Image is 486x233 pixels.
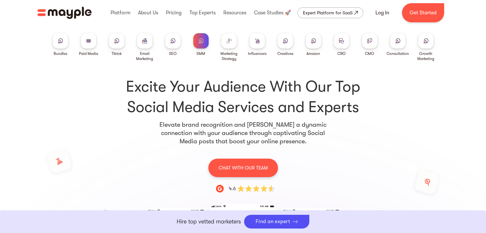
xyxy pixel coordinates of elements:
[219,164,268,172] p: CHAT WITH OUR TEAM
[169,51,177,56] div: SEO
[188,3,217,23] div: Top Experts
[109,3,132,23] div: Platform
[248,33,266,56] a: Influencers
[193,33,209,56] a: SMM
[337,51,346,56] div: CRO
[159,121,328,146] p: Elevate brand recognition and [PERSON_NAME] a dynamic connection with your audience through capti...
[368,5,397,20] a: Log In
[414,51,437,61] div: Growth Marketing
[133,51,156,61] div: Email Marketing
[277,51,293,56] div: Creatives
[133,33,156,61] a: Email Marketing
[165,33,181,56] a: SEO
[79,51,98,56] div: Paid Media
[177,217,241,226] p: Hire top vetted marketers
[136,3,160,23] div: About Us
[362,33,377,56] a: CMO
[248,51,266,56] div: Influencers
[164,3,183,23] div: Pricing
[387,51,409,56] div: Consultation
[365,51,374,56] div: CMO
[414,33,437,61] a: Growth Marketing
[222,3,248,23] div: Resources
[256,219,290,225] div: Find an expert
[37,7,92,19] img: Mayple logo
[229,185,236,192] div: 4.6
[112,51,122,56] div: Tiktok
[402,3,444,22] a: Get Started
[303,9,353,17] div: Expert Platform for SaaS
[197,51,205,56] div: SMM
[334,33,349,56] a: CRO
[218,51,241,61] div: Marketing Strategy
[306,51,320,56] div: Amazon
[79,33,98,56] a: Paid Media
[53,33,68,56] a: Bundles
[277,33,293,56] a: Creatives
[297,7,363,18] a: Expert Platform for SaaS
[37,7,92,19] a: home
[49,77,437,117] h1: Excite Your Audience With Our Top Social Media Services and Experts
[54,51,67,56] div: Bundles
[218,33,241,61] a: Marketing Strategy
[306,33,321,56] a: Amazon
[387,33,409,56] a: Consultation
[109,33,124,56] a: Tiktok
[208,158,278,177] a: CHAT WITH OUR TEAM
